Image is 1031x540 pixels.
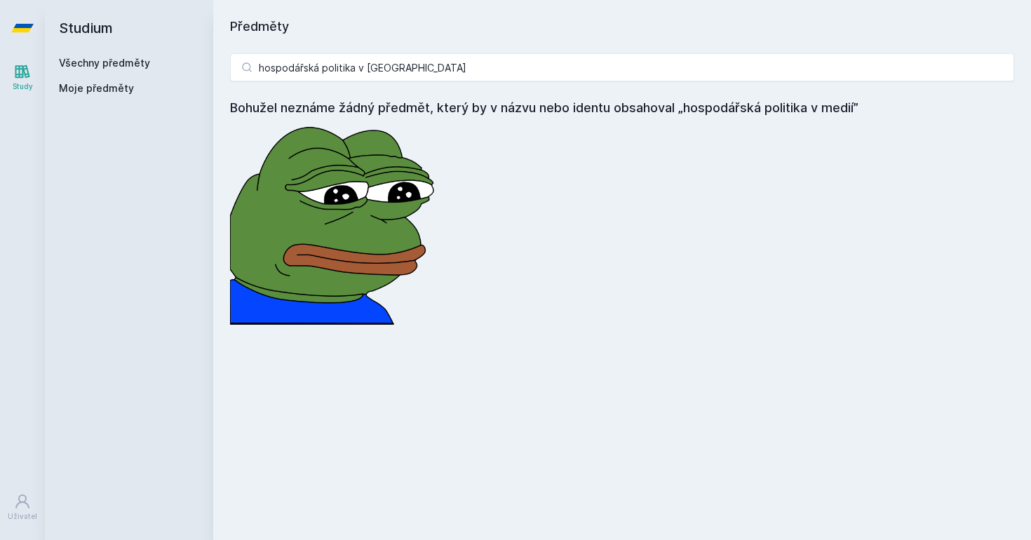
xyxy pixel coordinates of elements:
input: Název nebo ident předmětu… [230,53,1014,81]
h4: Bohužel neznáme žádný předmět, který by v názvu nebo identu obsahoval „hospodářská politika v medií” [230,98,1014,118]
a: Uživatel [3,486,42,529]
a: Study [3,56,42,99]
div: Uživatel [8,511,37,522]
img: error_picture.png [230,118,440,325]
h1: Předměty [230,17,1014,36]
span: Moje předměty [59,81,134,95]
a: Všechny předměty [59,57,150,69]
div: Study [13,81,33,92]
